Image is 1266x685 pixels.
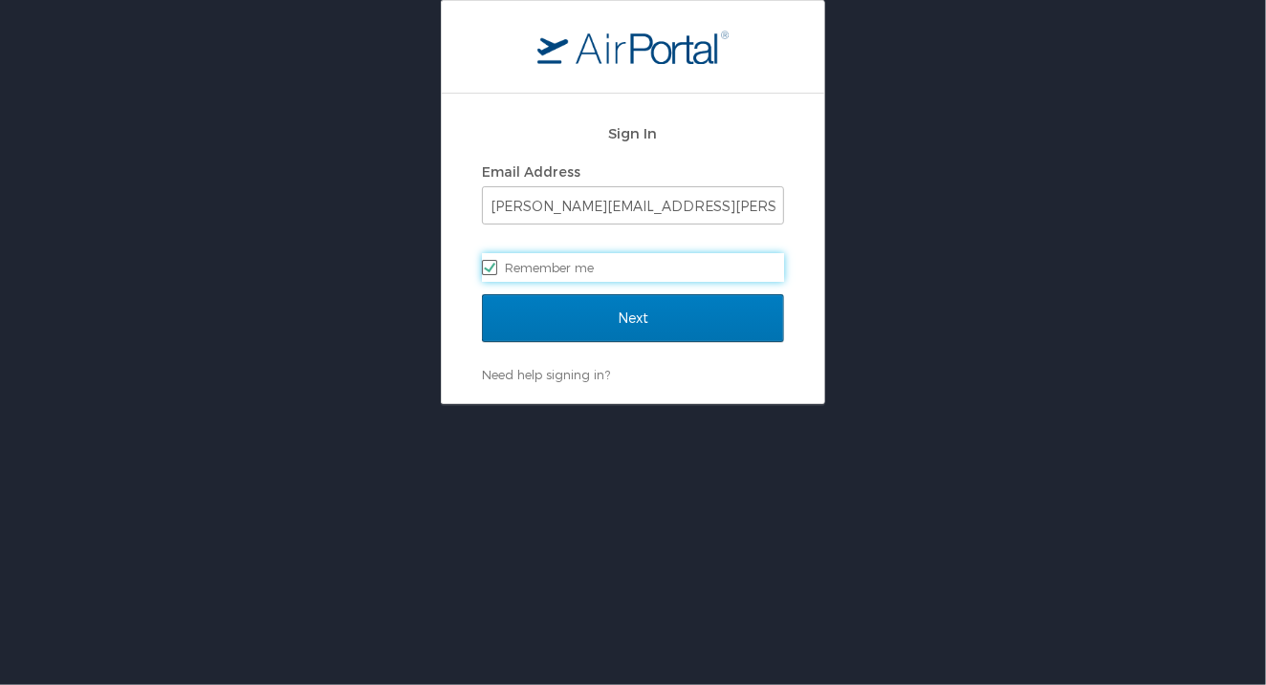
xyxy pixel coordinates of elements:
img: logo [537,30,729,64]
label: Remember me [482,253,784,282]
a: Need help signing in? [482,367,610,382]
label: Email Address [482,163,580,180]
input: Next [482,294,784,342]
h2: Sign In [482,122,784,144]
